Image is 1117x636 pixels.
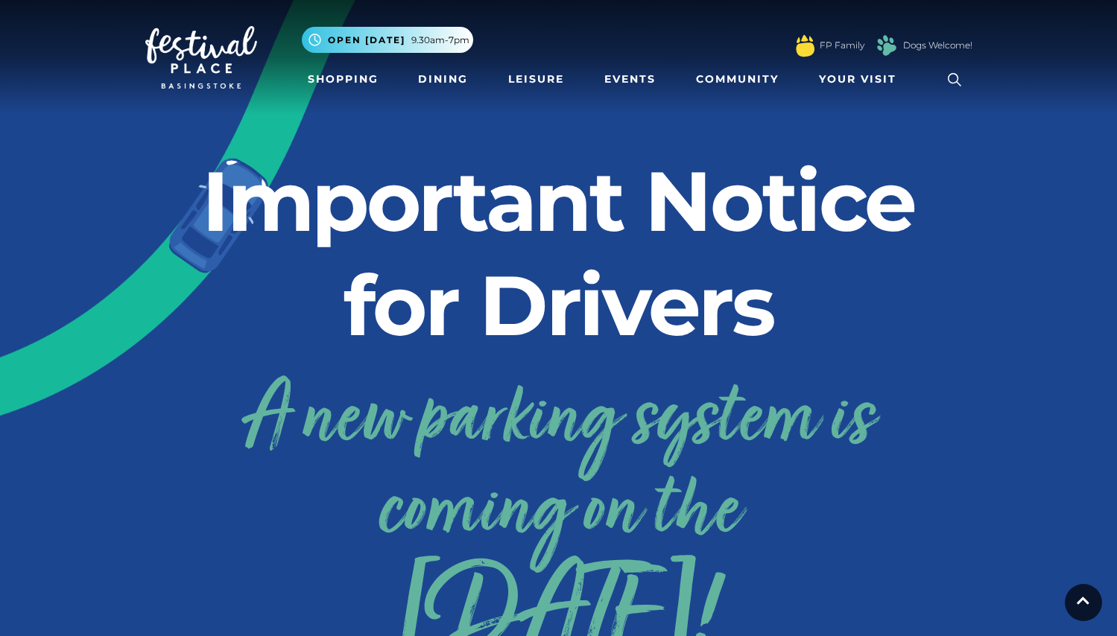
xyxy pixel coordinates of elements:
button: Open [DATE] 9.30am-7pm [302,27,473,53]
span: Your Visit [819,71,896,87]
a: Events [598,66,662,93]
a: Your Visit [813,66,910,93]
span: 9.30am-7pm [411,34,469,47]
a: FP Family [820,39,864,52]
a: Dogs Welcome! [903,39,972,52]
img: Festival Place Logo [145,26,257,89]
span: Open [DATE] [328,34,405,47]
a: Dining [412,66,474,93]
h2: Important Notice for Drivers [145,149,972,357]
a: Shopping [302,66,385,93]
a: Community [690,66,785,93]
a: Leisure [502,66,570,93]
